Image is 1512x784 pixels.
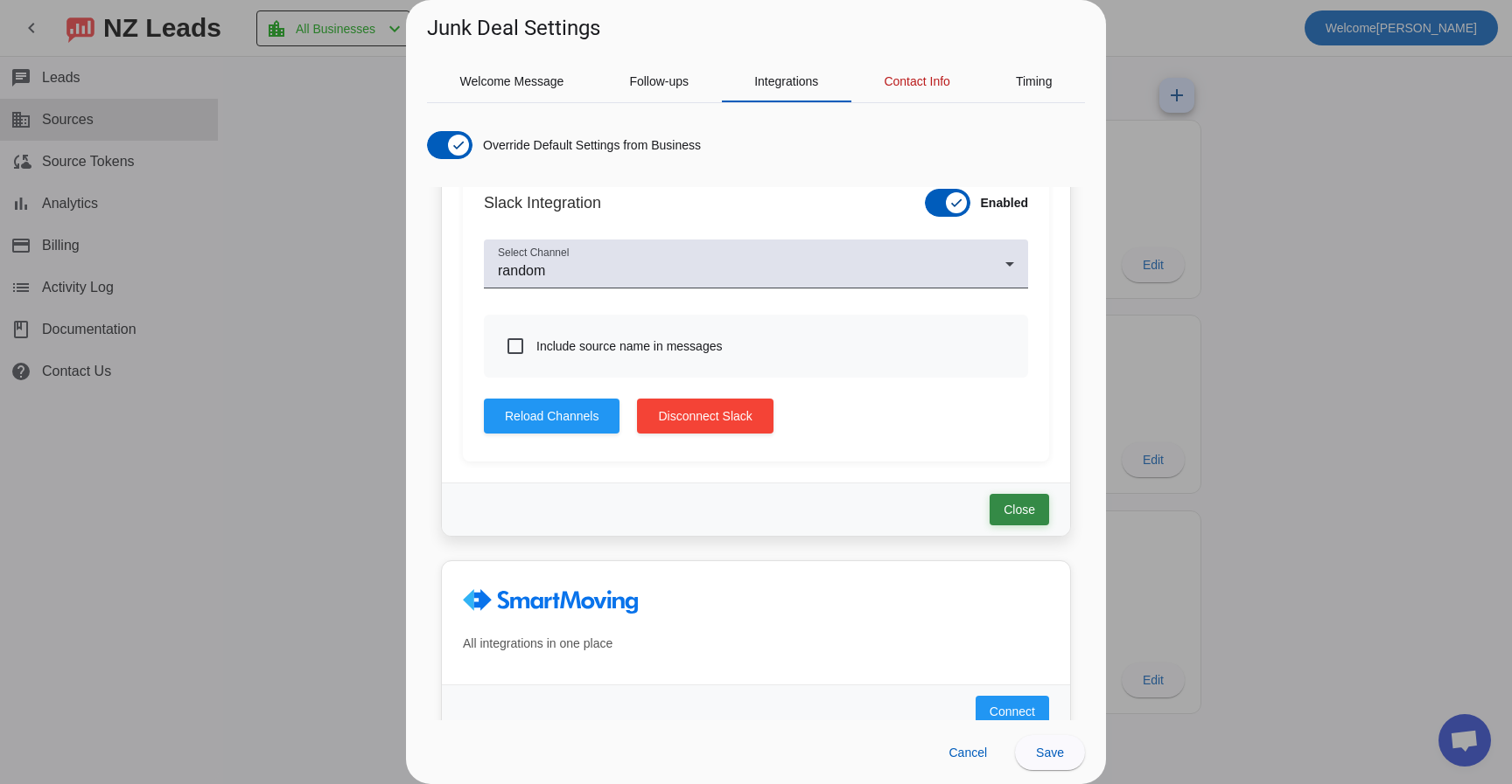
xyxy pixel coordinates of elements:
span: Save [1036,746,1064,760]
button: Save [1015,735,1085,770]
span: Follow-ups [629,75,689,87]
span: random [498,263,545,278]
button: Reload Channels [484,399,619,434]
button: Cancel [934,735,1001,770]
span: Connect [990,703,1035,720]
label: Include source name in messages [533,337,722,355]
button: Disconnect Slack [637,399,773,434]
span: Integrations [754,75,818,87]
label: Override Default Settings from Business [479,136,701,154]
span: Reload Channels [505,407,598,425]
span: Welcome Message [460,75,564,87]
span: Close [1004,501,1035,518]
p: All integrations in one place [463,635,1049,653]
strong: Enabled [981,196,1028,210]
h3: Slack Integration [484,194,601,212]
button: Connect [976,696,1049,727]
span: Contact Info [884,75,950,87]
button: Close [990,494,1049,525]
span: Timing [1016,75,1053,87]
h1: Junk Deal Settings [427,14,600,42]
span: Disconnect Slack [658,407,752,425]
span: Cancel [948,746,987,760]
mat-label: Select Channel [498,247,569,259]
